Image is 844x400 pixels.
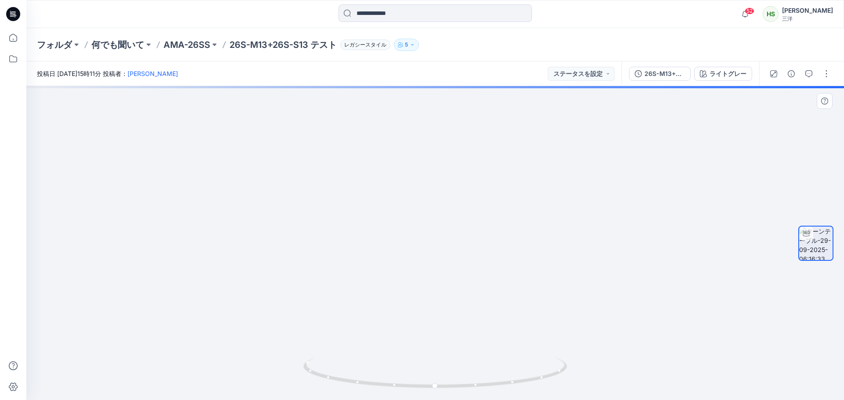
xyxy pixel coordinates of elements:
[694,67,752,81] button: ライトグレー
[784,67,798,81] button: 詳細
[644,70,701,77] font: 26S-M13+26S-S13
[37,39,72,51] a: フォルダ
[164,40,210,50] font: AMA-26SS
[405,41,408,48] font: 5
[782,7,833,14] font: [PERSON_NAME]
[344,41,386,48] font: レガシースタイル
[629,67,691,81] button: 26S-M13+26S-S13
[127,70,178,77] a: [PERSON_NAME]
[91,39,144,51] a: 何でも聞いて
[164,39,210,51] a: AMA-26SS
[37,70,127,77] font: 投稿日 [DATE]15時11分 投稿者：
[91,40,144,50] font: 何でも聞いて
[337,39,390,51] button: レガシースタイル
[782,15,793,22] font: 三洋
[229,40,337,50] font: 26S-M13+26S-S13 テスト
[37,40,72,50] font: フォルダ
[709,70,746,77] font: ライトグレー
[746,7,753,14] font: 52
[394,39,419,51] button: 5
[799,227,833,260] img: ターンテーブル-29-09-2025-06:16:33
[767,10,775,18] font: HS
